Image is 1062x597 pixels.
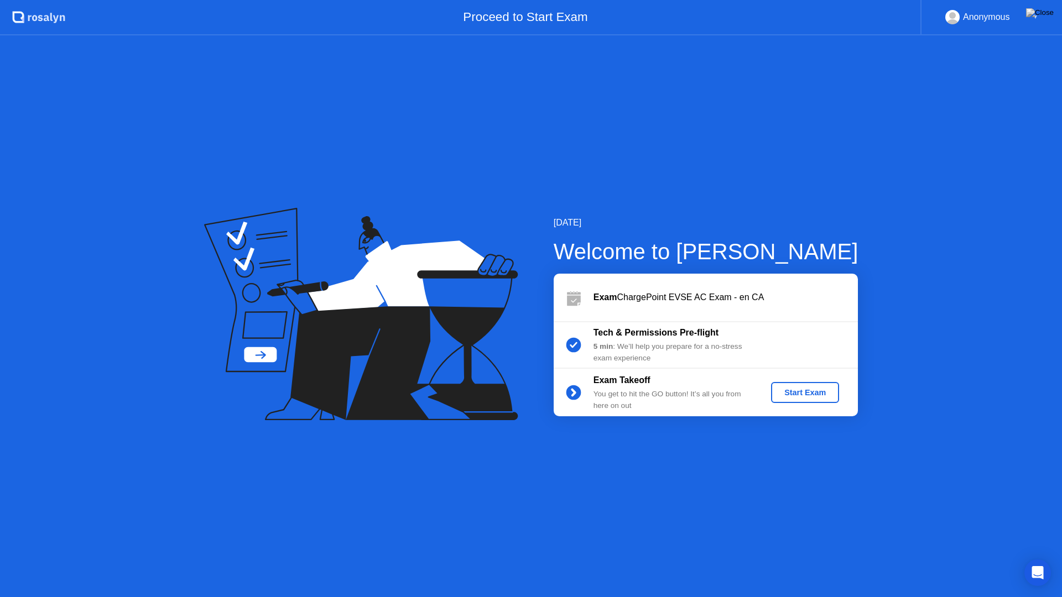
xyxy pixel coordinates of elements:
div: Anonymous [963,10,1010,24]
div: : We’ll help you prepare for a no-stress exam experience [594,341,753,364]
b: Tech & Permissions Pre-flight [594,328,719,337]
button: Start Exam [771,382,839,403]
div: [DATE] [554,216,858,229]
div: You get to hit the GO button! It’s all you from here on out [594,389,753,411]
div: ChargePoint EVSE AC Exam - en CA [594,291,858,304]
div: Start Exam [775,388,835,397]
div: Welcome to [PERSON_NAME] [554,235,858,268]
div: Open Intercom Messenger [1024,559,1051,586]
b: Exam [594,292,617,302]
b: 5 min [594,342,613,350]
b: Exam Takeoff [594,375,650,385]
img: Close [1026,8,1054,17]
